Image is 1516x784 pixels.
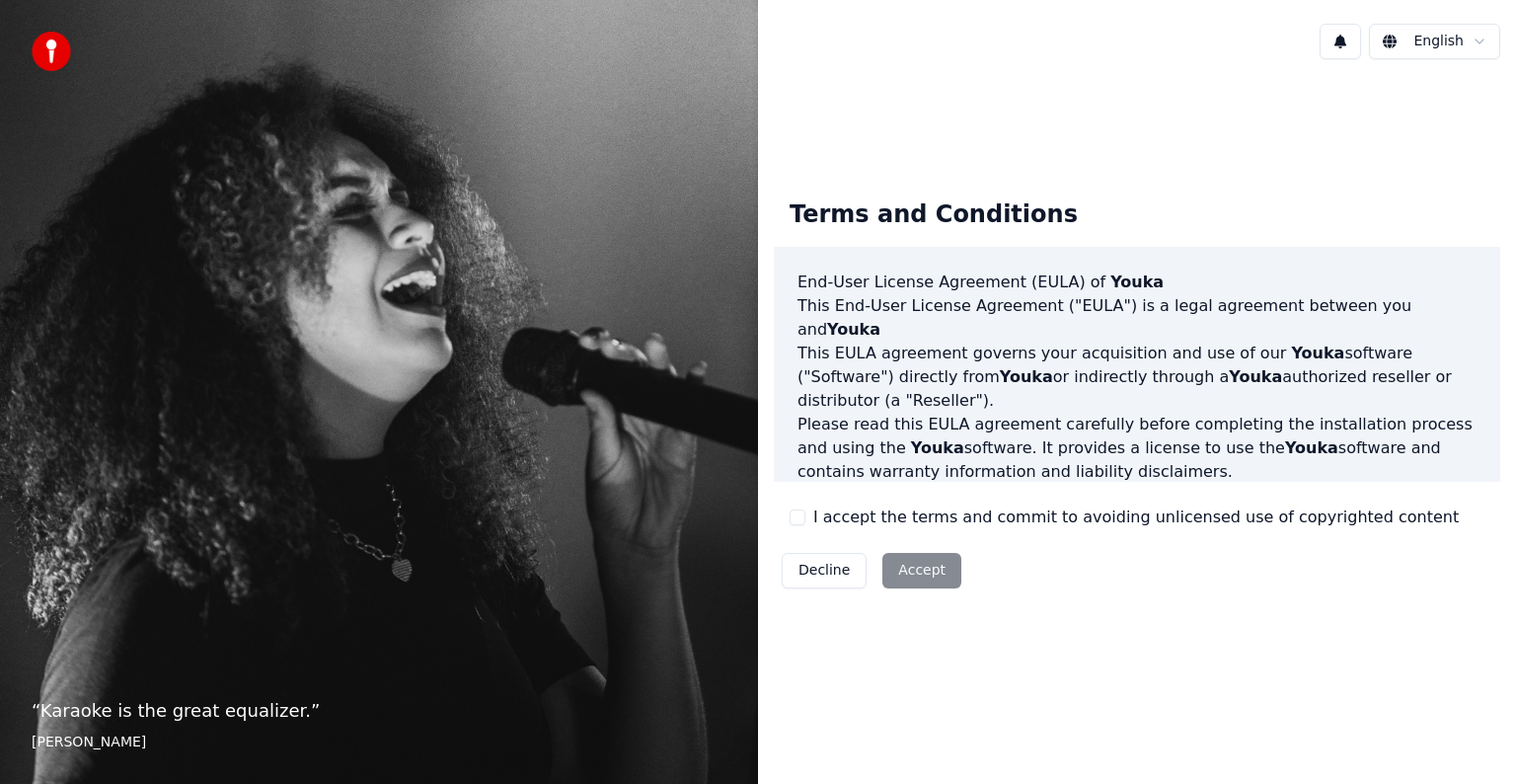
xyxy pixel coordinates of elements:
footer: [PERSON_NAME] [32,733,726,752]
span: Youka [1000,367,1053,386]
p: Please read this EULA agreement carefully before completing the installation process and using th... [797,413,1477,484]
span: Youka [911,438,964,457]
button: Decline [782,553,867,588]
p: This EULA agreement governs your acquisition and use of our software ("Software") directly from o... [797,342,1477,413]
p: This End-User License Agreement ("EULA") is a legal agreement between you and [797,294,1477,342]
span: Youka [1229,367,1282,386]
p: “ Karaoke is the great equalizer. ” [32,697,726,725]
label: I accept the terms and commit to avoiding unlicensed use of copyrighted content [813,506,1459,529]
span: Youka [1110,273,1164,291]
div: Terms and Conditions [774,184,1094,247]
span: Youka [1291,344,1344,362]
span: Youka [1285,438,1338,457]
h3: End-User License Agreement (EULA) of [797,271,1477,294]
img: youka [32,32,71,71]
span: Youka [827,320,880,339]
